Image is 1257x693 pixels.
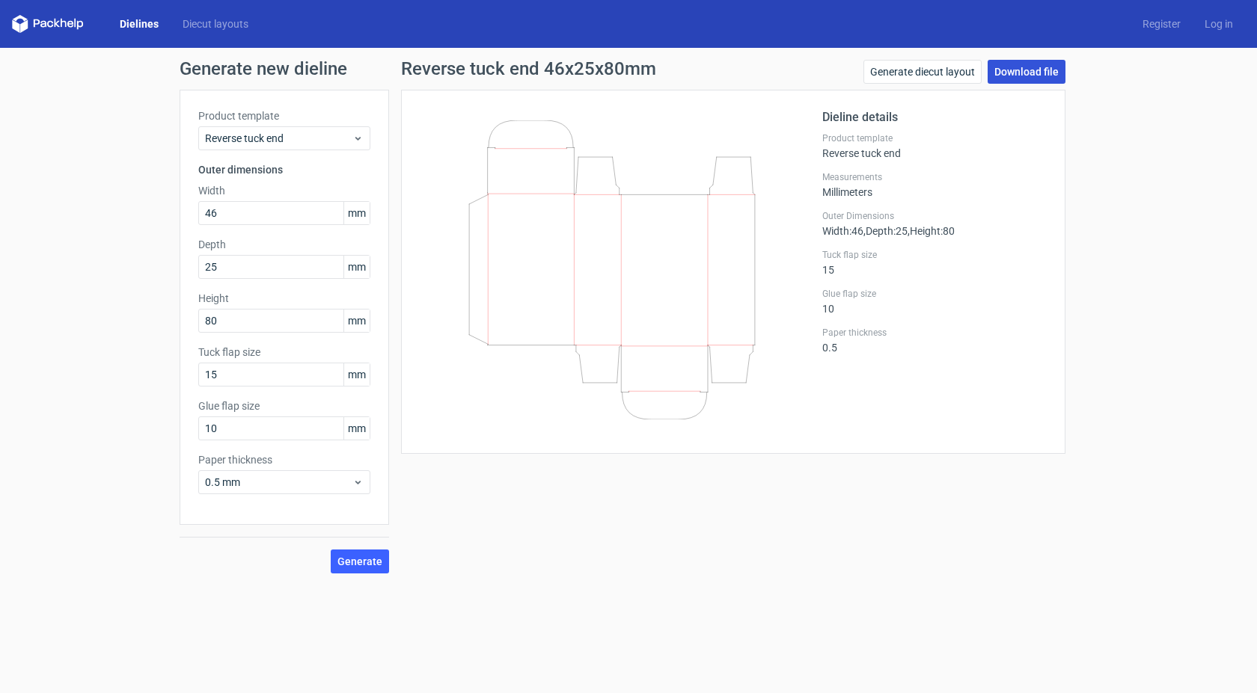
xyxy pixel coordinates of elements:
[1193,16,1245,31] a: Log in
[343,309,370,332] span: mm
[822,108,1047,126] h2: Dieline details
[1131,16,1193,31] a: Register
[198,237,370,252] label: Depth
[822,249,1047,261] label: Tuck flap size
[822,288,1047,300] label: Glue flap size
[822,288,1047,315] div: 10
[205,475,352,490] span: 0.5 mm
[337,556,382,567] span: Generate
[343,256,370,278] span: mm
[198,108,370,123] label: Product template
[822,225,863,237] span: Width : 46
[343,202,370,224] span: mm
[198,345,370,360] label: Tuck flap size
[343,363,370,386] span: mm
[343,417,370,440] span: mm
[863,225,908,237] span: , Depth : 25
[908,225,955,237] span: , Height : 80
[822,210,1047,222] label: Outer Dimensions
[822,327,1047,354] div: 0.5
[822,171,1047,183] label: Measurements
[171,16,260,31] a: Diecut layouts
[198,183,370,198] label: Width
[988,60,1065,84] a: Download file
[822,249,1047,276] div: 15
[198,398,370,413] label: Glue flap size
[180,60,1077,78] h1: Generate new dieline
[108,16,171,31] a: Dielines
[205,131,352,146] span: Reverse tuck end
[822,132,1047,159] div: Reverse tuck end
[198,452,370,467] label: Paper thickness
[822,132,1047,144] label: Product template
[401,60,656,78] h1: Reverse tuck end 46x25x80mm
[822,327,1047,339] label: Paper thickness
[822,171,1047,198] div: Millimeters
[863,60,982,84] a: Generate diecut layout
[198,291,370,306] label: Height
[331,549,389,573] button: Generate
[198,162,370,177] h3: Outer dimensions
